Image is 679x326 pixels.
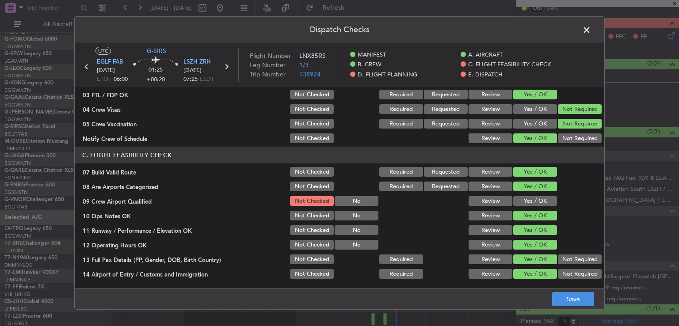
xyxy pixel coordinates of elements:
button: Yes / OK [513,196,557,206]
button: Not Required [558,133,602,143]
button: Yes / OK [513,254,557,264]
button: Yes / OK [513,119,557,129]
button: Yes / OK [513,133,557,143]
button: Yes / OK [513,240,557,250]
header: Dispatch Checks [75,17,604,43]
span: C. FLIGHT FEASIBILITY CHECK [468,61,551,69]
button: Not Required [558,104,602,114]
button: Yes / OK [513,167,557,177]
button: Yes / OK [513,104,557,114]
button: Not Required [558,119,602,129]
button: Yes / OK [513,90,557,99]
button: Yes / OK [513,182,557,191]
button: Not Required [558,254,602,264]
button: Yes / OK [513,211,557,220]
button: Not Required [558,269,602,279]
button: Yes / OK [513,269,557,279]
button: Yes / OK [513,225,557,235]
button: Save [552,292,594,306]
